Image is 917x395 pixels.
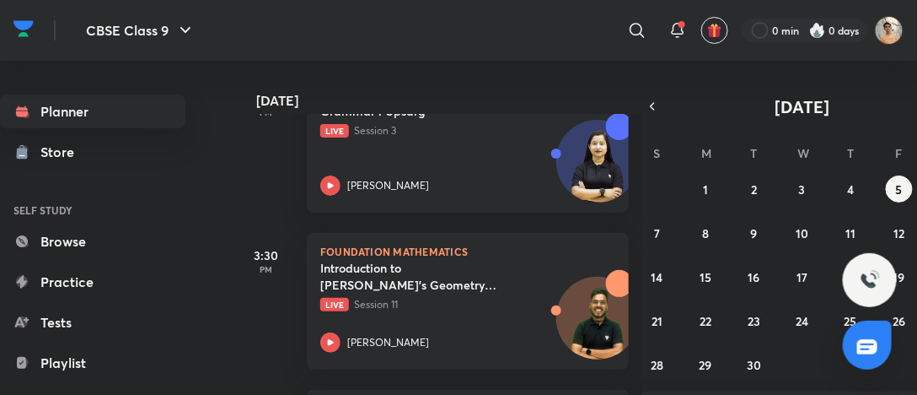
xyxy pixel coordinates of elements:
[320,246,615,257] p: Foundation Mathematics
[320,124,349,138] span: Live
[837,219,864,246] button: September 11, 2025
[347,335,429,350] p: [PERSON_NAME]
[702,225,709,241] abbr: September 8, 2025
[875,16,904,45] img: Aashman Srivastava
[76,14,206,47] button: CBSE Class 9
[751,225,758,241] abbr: September 9, 2025
[256,94,646,107] h4: [DATE]
[837,307,864,334] button: September 25, 2025
[557,129,638,210] img: Avatar
[644,219,671,246] button: September 7, 2025
[893,269,905,285] abbr: September 19, 2025
[845,313,857,329] abbr: September 25, 2025
[701,145,711,161] abbr: Monday
[701,17,728,44] button: avatar
[747,357,761,373] abbr: September 30, 2025
[320,260,530,294] h5: Introduction to Euclid's Geometry (Questions Ka Dose 2)
[789,307,816,334] button: September 24, 2025
[748,313,760,329] abbr: September 23, 2025
[320,297,578,312] p: Session 11
[796,313,808,329] abbr: September 24, 2025
[13,16,34,46] a: Company Logo
[751,181,757,197] abbr: September 2, 2025
[847,145,854,161] abbr: Thursday
[860,270,880,290] img: ttu
[886,176,913,203] button: September 5, 2025
[233,246,300,264] h5: 3:30
[320,298,349,311] span: Live
[692,351,719,378] button: September 29, 2025
[644,307,671,334] button: September 21, 2025
[751,145,758,161] abbr: Tuesday
[775,95,830,118] span: [DATE]
[741,307,768,334] button: September 23, 2025
[837,263,864,290] button: September 18, 2025
[320,123,578,138] p: Session 3
[233,264,300,274] p: PM
[748,269,760,285] abbr: September 16, 2025
[644,351,671,378] button: September 28, 2025
[896,145,903,161] abbr: Friday
[40,142,84,162] div: Store
[654,145,661,161] abbr: Sunday
[886,219,913,246] button: September 12, 2025
[707,23,722,38] img: avatar
[700,269,711,285] abbr: September 15, 2025
[896,181,903,197] abbr: September 5, 2025
[692,176,719,203] button: September 1, 2025
[652,269,663,285] abbr: September 14, 2025
[13,16,34,41] img: Company Logo
[847,181,854,197] abbr: September 4, 2025
[893,313,905,329] abbr: September 26, 2025
[692,219,719,246] button: September 8, 2025
[799,181,806,197] abbr: September 3, 2025
[796,225,808,241] abbr: September 10, 2025
[798,145,810,161] abbr: Wednesday
[886,263,913,290] button: September 19, 2025
[796,269,807,285] abbr: September 17, 2025
[837,176,864,203] button: September 4, 2025
[347,178,429,193] p: [PERSON_NAME]
[233,107,300,117] p: PM
[654,225,660,241] abbr: September 7, 2025
[700,313,711,329] abbr: September 22, 2025
[741,219,768,246] button: September 9, 2025
[644,263,671,290] button: September 14, 2025
[692,307,719,334] button: September 22, 2025
[845,225,855,241] abbr: September 11, 2025
[741,263,768,290] button: September 16, 2025
[741,176,768,203] button: September 2, 2025
[893,225,904,241] abbr: September 12, 2025
[651,357,663,373] abbr: September 28, 2025
[789,176,816,203] button: September 3, 2025
[789,263,816,290] button: September 17, 2025
[652,313,662,329] abbr: September 21, 2025
[741,351,768,378] button: September 30, 2025
[557,286,638,367] img: Avatar
[700,357,712,373] abbr: September 29, 2025
[692,263,719,290] button: September 15, 2025
[809,22,826,39] img: streak
[703,181,708,197] abbr: September 1, 2025
[886,307,913,334] button: September 26, 2025
[789,219,816,246] button: September 10, 2025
